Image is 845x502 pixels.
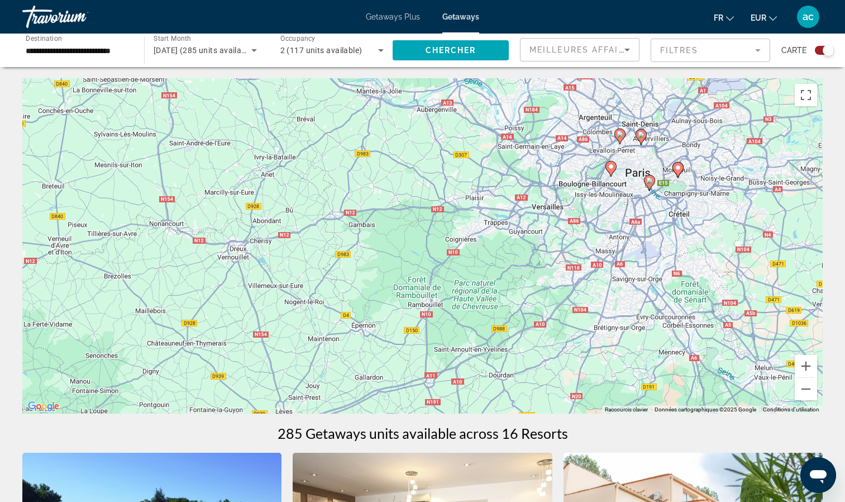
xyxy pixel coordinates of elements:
button: User Menu [794,5,823,29]
a: Getaways [442,12,479,21]
a: Ouvrir cette zone dans Google Maps (dans une nouvelle fenêtre) [25,399,62,414]
button: Change language [714,10,734,26]
img: Google [25,399,62,414]
span: 2 (117 units available) [280,46,362,55]
span: Données cartographiques ©2025 Google [655,406,756,413]
button: Chercher [393,40,509,60]
iframe: Bouton de lancement de la fenêtre de messagerie [800,457,836,493]
button: Change currency [751,10,777,26]
span: Start Month [154,35,191,42]
span: Chercher [426,46,476,55]
a: Travorium [22,2,134,31]
a: Conditions d'utilisation (s'ouvre dans un nouvel onglet) [763,406,819,413]
button: Zoom arrière [795,378,817,400]
h1: 285 Getaways units available across 16 Resorts [278,425,568,442]
span: Carte [781,42,806,58]
button: Raccourcis clavier [605,406,648,414]
span: Occupancy [280,35,316,42]
mat-select: Sort by [529,43,630,56]
span: ac [803,11,814,22]
button: Zoom avant [795,355,817,377]
span: [DATE] (285 units available) [154,46,255,55]
span: Destination [26,34,62,42]
span: fr [714,13,723,22]
span: Meilleures affaires [529,45,637,54]
button: Filter [651,38,770,63]
button: Passer en plein écran [795,84,817,106]
span: EUR [751,13,766,22]
a: Getaways Plus [366,12,420,21]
